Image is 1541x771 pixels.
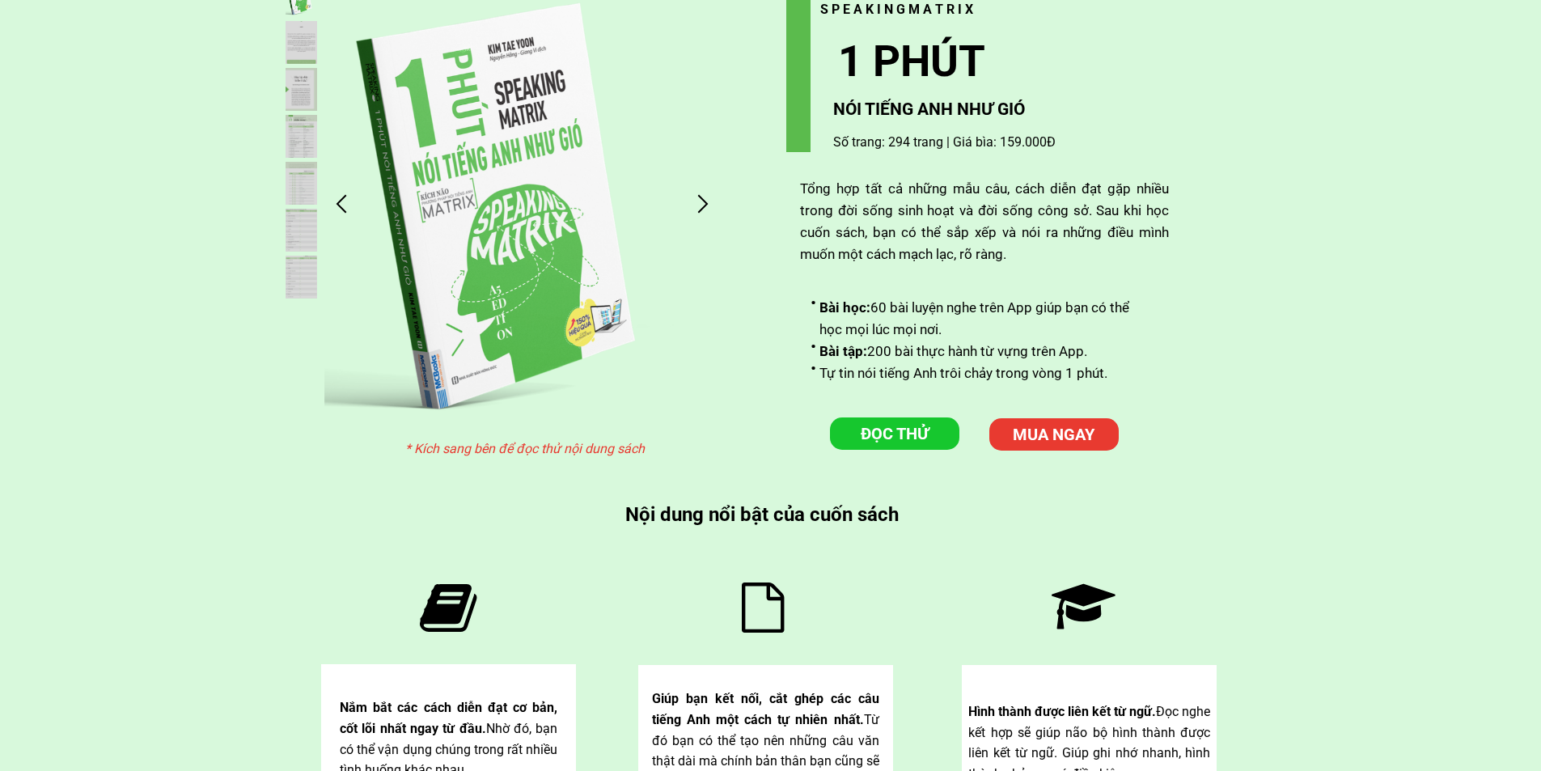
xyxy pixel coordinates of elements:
[811,341,1146,362] li: 200 bài thực hành từ vựng trên App.
[830,417,959,450] a: ĐỌC THỬ
[984,417,1123,452] p: MUA NGAY
[819,343,867,359] span: Bài tập:
[405,438,650,460] h3: * Kích sang bên để đọc thử nội dung sách
[811,297,1146,341] li: 60 bài luyện nghe trên App giúp bạn có thể học mọi lúc mọi nơi.
[652,691,879,727] span: Giúp bạn kết nối, cắt ghép các câu tiếng Anh một cách tự nhiên nhất.
[838,28,1088,96] h3: 1 PHÚT
[800,178,1169,266] div: Tổng hợp tất cả những mẫu câu, cách diễn đạt gặp nhiều trong đời sống sinh hoạt và đời sống công ...
[811,362,1146,384] li: Tự tin nói tiếng Anh trôi chảy trong vòng 1 phút.
[819,299,870,316] span: Bài học:
[968,704,1156,719] span: Hình thành được liên kết từ ngữ.
[833,96,1264,124] h3: NÓI TIẾNG ANH NHƯ GIÓ
[833,132,1075,153] h3: Số trang: 294 trang | Giá bìa: 159.000Đ
[625,499,906,530] h3: Nội dung nổi bật của cuốn sách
